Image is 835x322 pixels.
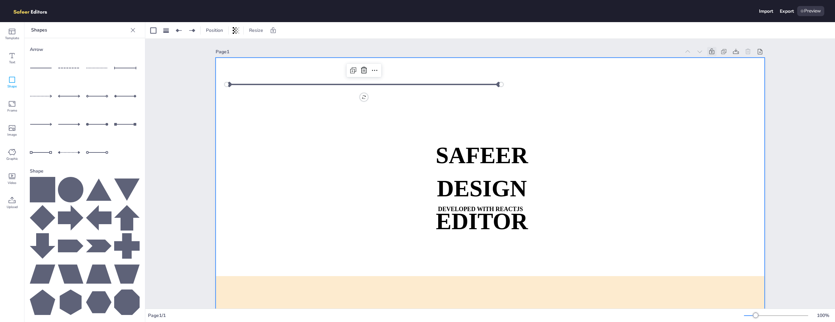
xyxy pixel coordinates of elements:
div: Import [759,8,773,14]
span: Graphic [6,156,18,162]
div: Arrow [30,44,140,55]
div: Page 1 [216,49,680,55]
span: Image [7,132,17,137]
span: Text [9,60,15,65]
p: Shapes [31,22,128,38]
div: Preview [797,6,824,16]
div: Page 1 / 1 [148,312,744,319]
div: 100 % [815,312,831,319]
img: logo.png [11,6,57,16]
strong: DEVELOPED WITH REACTJS [438,206,523,212]
span: Upload [7,204,18,210]
span: Shape [7,84,17,89]
strong: SAFEER [436,143,528,169]
span: Resize [248,27,264,34]
strong: DESIGN EDITOR [436,176,528,234]
span: Video [8,180,16,186]
div: Export [780,8,794,14]
span: Position [205,27,224,34]
div: Shape [30,165,140,177]
span: Template [5,36,19,41]
span: Frame [7,108,17,113]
